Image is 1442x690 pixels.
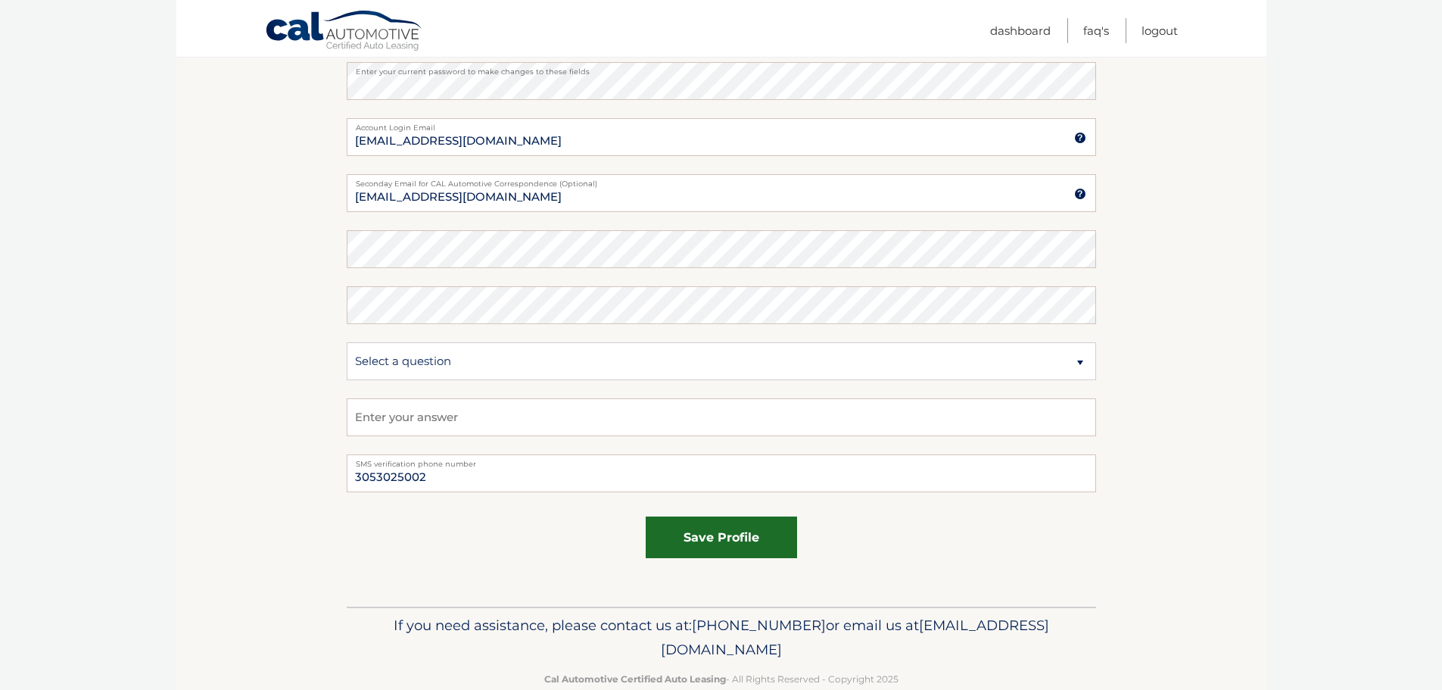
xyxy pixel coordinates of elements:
span: [EMAIL_ADDRESS][DOMAIN_NAME] [661,617,1049,658]
a: Logout [1141,18,1178,43]
a: Dashboard [990,18,1051,43]
input: Seconday Email for CAL Automotive Correspondence (Optional) [347,174,1096,212]
input: Account Login Email [347,118,1096,156]
label: Enter your current password to make changes to these fields [347,62,1096,74]
p: - All Rights Reserved - Copyright 2025 [357,671,1086,687]
strong: Cal Automotive Certified Auto Leasing [544,673,726,685]
span: [PHONE_NUMBER] [692,617,826,634]
img: tooltip.svg [1074,132,1086,144]
button: save profile [646,517,797,558]
a: Cal Automotive [265,10,424,54]
a: FAQ's [1083,18,1109,43]
img: tooltip.svg [1074,188,1086,200]
label: Seconday Email for CAL Automotive Correspondence (Optional) [347,174,1096,186]
input: Enter your answer [347,398,1096,436]
p: If you need assistance, please contact us at: or email us at [357,614,1086,662]
input: Telephone number for SMS login verification [347,454,1096,492]
label: Account Login Email [347,118,1096,130]
label: SMS verification phone number [347,454,1096,467]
